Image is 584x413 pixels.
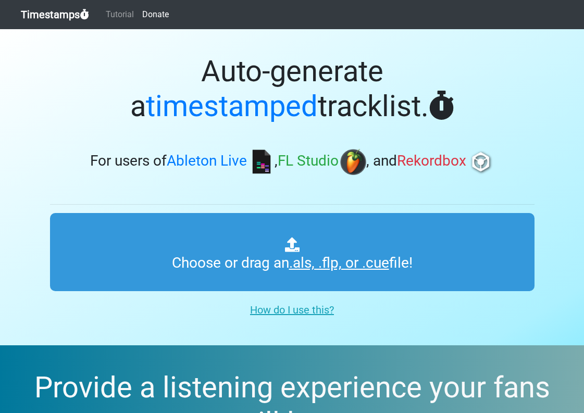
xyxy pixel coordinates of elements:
h3: For users of , , and [50,149,535,175]
span: timestamped [146,89,318,123]
span: Ableton Live [167,153,247,170]
img: ableton.png [248,149,275,175]
a: Tutorial [102,4,138,25]
span: Rekordbox [397,153,466,170]
span: FL Studio [278,153,339,170]
u: How do I use this? [250,304,334,316]
img: fl.png [340,149,366,175]
h1: Auto-generate a tracklist. [50,54,535,124]
a: Donate [138,4,173,25]
a: Timestamps [21,4,89,25]
img: rb.png [468,149,494,175]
